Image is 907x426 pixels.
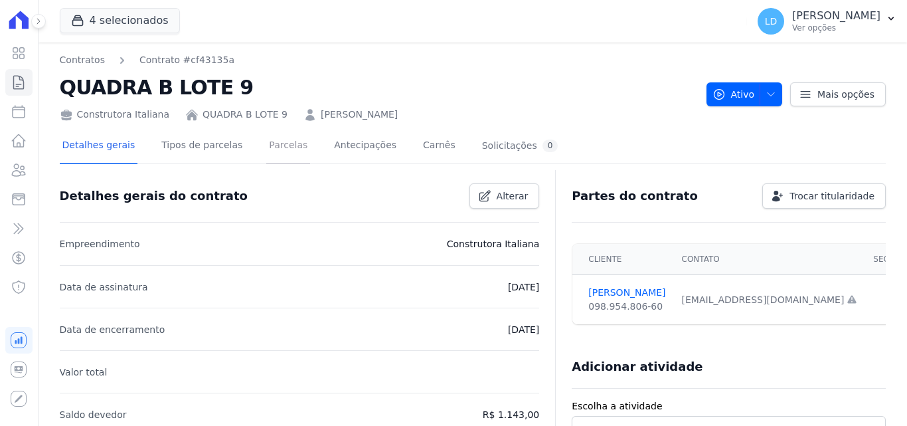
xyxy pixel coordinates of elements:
[479,129,561,164] a: Solicitações0
[706,82,783,106] button: Ativo
[588,286,665,300] a: [PERSON_NAME]
[60,322,165,338] p: Data de encerramento
[674,244,866,275] th: Contato
[60,364,108,380] p: Valor total
[682,293,858,307] div: [EMAIL_ADDRESS][DOMAIN_NAME]
[60,53,105,67] a: Contratos
[497,189,529,203] span: Alterar
[60,236,140,252] p: Empreendimento
[321,108,398,122] a: [PERSON_NAME]
[331,129,399,164] a: Antecipações
[60,188,248,204] h3: Detalhes gerais do contrato
[60,8,180,33] button: 4 selecionados
[60,129,138,164] a: Detalhes gerais
[572,359,702,375] h3: Adicionar atividade
[572,244,673,275] th: Cliente
[60,279,148,295] p: Data de assinatura
[60,53,234,67] nav: Breadcrumb
[159,129,245,164] a: Tipos de parcelas
[508,279,539,295] p: [DATE]
[572,188,698,204] h3: Partes do contrato
[792,9,880,23] p: [PERSON_NAME]
[60,53,696,67] nav: Breadcrumb
[762,183,886,209] a: Trocar titularidade
[712,82,755,106] span: Ativo
[588,300,665,314] div: 098.954.806-60
[790,82,886,106] a: Mais opções
[60,407,127,423] p: Saldo devedor
[542,140,558,152] div: 0
[447,236,539,252] p: Construtora Italiana
[765,17,778,26] span: LD
[483,407,539,423] p: R$ 1.143,00
[139,53,234,67] a: Contrato #cf43135a
[789,189,874,203] span: Trocar titularidade
[792,23,880,33] p: Ver opções
[817,88,874,101] span: Mais opções
[482,140,558,152] div: Solicitações
[508,322,539,338] p: [DATE]
[203,108,288,122] a: QUADRA B LOTE 9
[266,129,310,164] a: Parcelas
[420,129,458,164] a: Carnês
[60,108,169,122] div: Construtora Italiana
[60,72,696,102] h2: QUADRA B LOTE 9
[747,3,907,40] button: LD [PERSON_NAME] Ver opções
[469,183,540,209] a: Alterar
[572,399,886,413] label: Escolha a atividade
